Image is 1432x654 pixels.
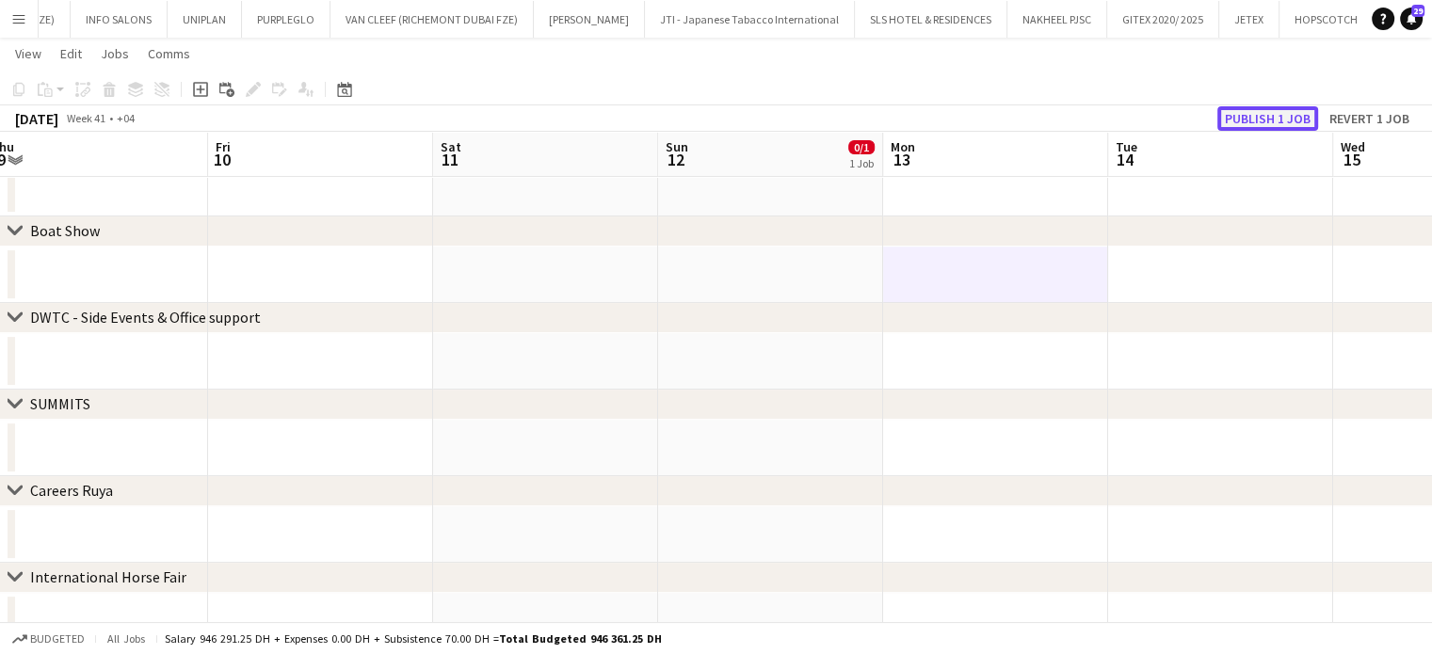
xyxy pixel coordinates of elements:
[15,109,58,128] div: [DATE]
[168,1,242,38] button: UNIPLAN
[666,138,688,155] span: Sun
[855,1,1007,38] button: SLS HOTEL & RESIDENCES
[30,567,186,586] div: International Horse Fair
[1007,1,1107,38] button: NAKHEEL PJSC
[62,111,109,125] span: Week 41
[30,221,100,240] div: Boat Show
[1338,149,1365,170] span: 15
[1341,138,1365,155] span: Wed
[15,45,41,62] span: View
[888,149,915,170] span: 13
[663,149,688,170] span: 12
[1279,1,1374,38] button: HOPSCOTCH
[71,1,168,38] button: INFO SALONS
[1113,149,1137,170] span: 14
[499,631,662,646] span: Total Budgeted 946 361.25 DH
[30,308,261,327] div: DWTC - Side Events & Office support
[104,631,149,646] span: All jobs
[8,41,49,66] a: View
[441,138,461,155] span: Sat
[1322,106,1417,131] button: Revert 1 job
[330,1,534,38] button: VAN CLEEF (RICHEMONT DUBAI FZE)
[891,138,915,155] span: Mon
[53,41,89,66] a: Edit
[93,41,137,66] a: Jobs
[1219,1,1279,38] button: JETEX
[1217,106,1318,131] button: Publish 1 job
[30,481,113,500] div: Careers Ruya
[1411,5,1424,17] span: 29
[148,45,190,62] span: Comms
[645,1,855,38] button: JTI - Japanese Tabacco International
[30,632,85,646] span: Budgeted
[213,149,231,170] span: 10
[1116,138,1137,155] span: Tue
[849,156,874,170] div: 1 Job
[1400,8,1423,30] a: 29
[848,140,875,154] span: 0/1
[242,1,330,38] button: PURPLEGLO
[140,41,198,66] a: Comms
[534,1,645,38] button: [PERSON_NAME]
[101,45,129,62] span: Jobs
[165,631,662,646] div: Salary 946 291.25 DH + Expenses 0.00 DH + Subsistence 70.00 DH =
[438,149,461,170] span: 11
[216,138,231,155] span: Fri
[9,629,88,649] button: Budgeted
[30,394,90,413] div: SUMMITS
[60,45,82,62] span: Edit
[1107,1,1219,38] button: GITEX 2020/ 2025
[117,111,135,125] div: +04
